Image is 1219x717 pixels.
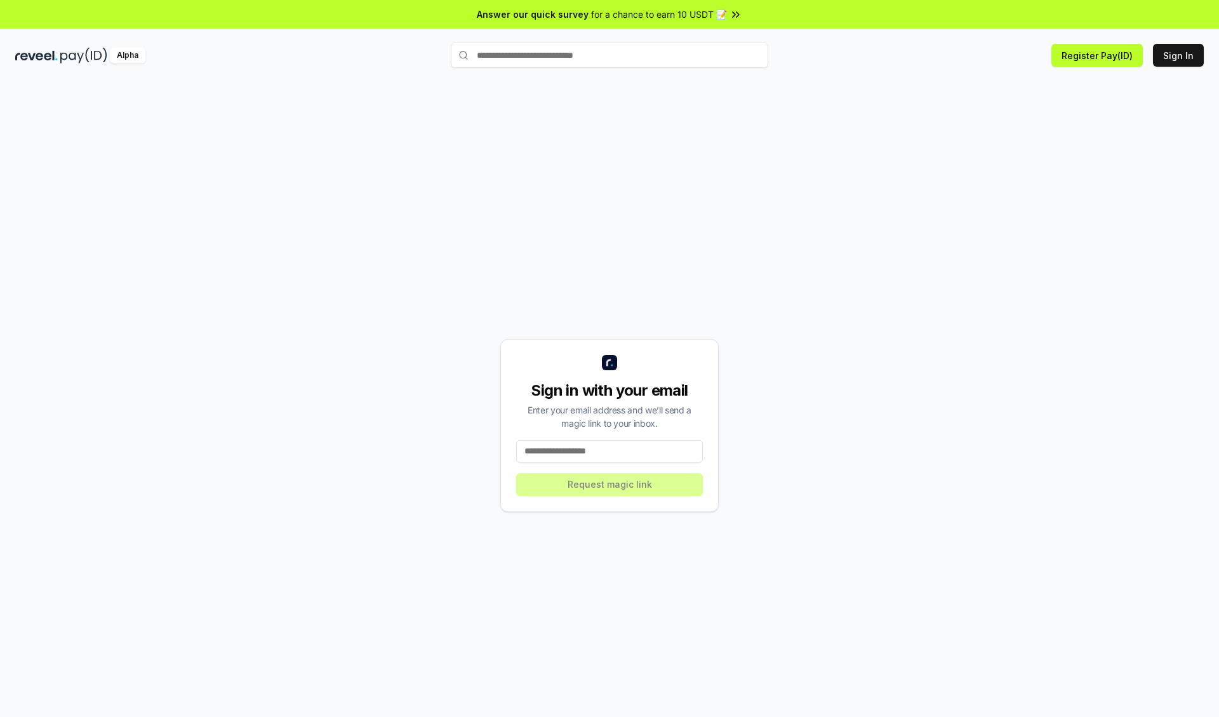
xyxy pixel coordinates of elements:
img: reveel_dark [15,48,58,64]
div: Alpha [110,48,145,64]
button: Sign In [1153,44,1204,67]
button: Register Pay(ID) [1051,44,1143,67]
span: Answer our quick survey [477,8,589,21]
img: logo_small [602,355,617,370]
div: Sign in with your email [516,380,703,401]
div: Enter your email address and we’ll send a magic link to your inbox. [516,403,703,430]
img: pay_id [60,48,107,64]
span: for a chance to earn 10 USDT 📝 [591,8,727,21]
